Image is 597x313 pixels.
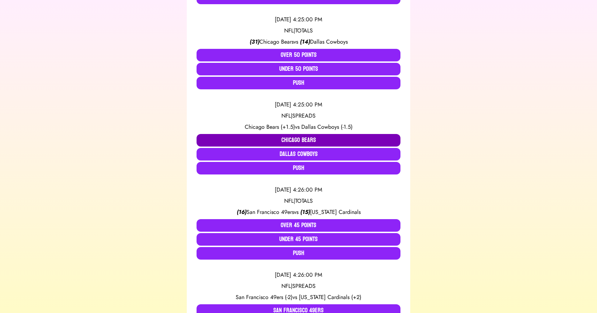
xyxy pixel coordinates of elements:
span: Chicago Bears [259,38,294,46]
span: ( 16 ) [237,208,246,216]
span: Dallas Cowboys [310,38,348,46]
div: [DATE] 4:25:00 PM [197,15,400,24]
div: NFL | TOTALS [197,27,400,35]
button: Over 50 Points [197,49,400,61]
button: Dallas Cowboys [197,148,400,161]
span: [US_STATE] Cardinals (+2) [299,293,361,301]
div: vs [197,208,400,216]
div: vs [197,123,400,131]
span: ( 14 ) [300,38,310,46]
span: San Francisco 49ers [246,208,294,216]
div: vs [197,293,400,301]
div: [DATE] 4:25:00 PM [197,100,400,109]
button: Over 45 Points [197,219,400,232]
span: San Francisco 49ers (-2) [236,293,293,301]
div: vs [197,38,400,46]
button: Under 50 Points [197,63,400,75]
div: [DATE] 4:26:00 PM [197,186,400,194]
span: Dallas Cowboys (-1.5) [301,123,353,131]
button: Push [197,247,400,260]
button: Push [197,162,400,174]
div: NFL | SPREADS [197,112,400,120]
div: [DATE] 4:26:00 PM [197,271,400,279]
button: Chicago Bears [197,134,400,147]
span: [US_STATE] Cardinals [310,208,361,216]
button: Under 45 Points [197,233,400,246]
div: NFL | TOTALS [197,197,400,205]
span: Chicago Bears (+1.5) [245,123,295,131]
span: ( 15 ) [300,208,310,216]
button: Push [197,77,400,89]
span: ( 31 ) [250,38,259,46]
div: NFL | SPREADS [197,282,400,290]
